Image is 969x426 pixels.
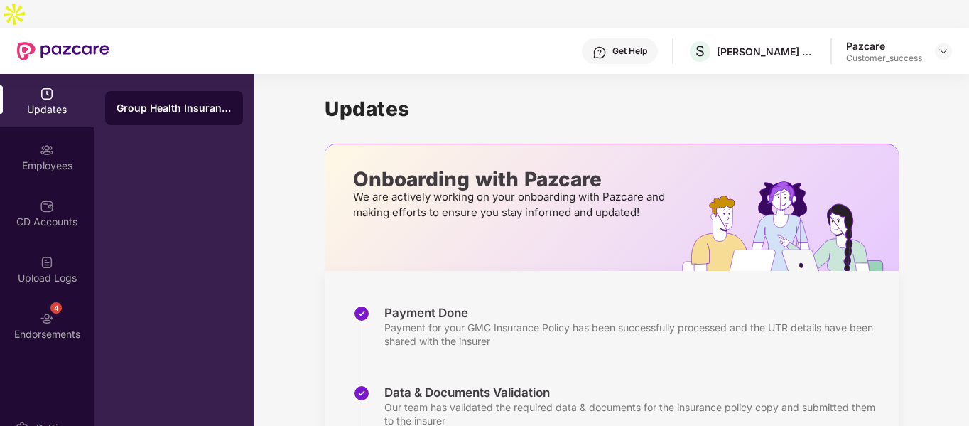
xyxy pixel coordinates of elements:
div: [PERSON_NAME] BIZ FACILITY MANAGEMENT PVT. LTD. [717,45,816,58]
img: svg+xml;base64,PHN2ZyBpZD0iSGVscC0zMngzMiIgeG1sbnM9Imh0dHA6Ly93d3cudzMub3JnLzIwMDAvc3ZnIiB3aWR0aD... [592,46,607,60]
img: svg+xml;base64,PHN2ZyBpZD0iRW1wbG95ZWVzIiB4bWxucz0iaHR0cDovL3d3dy53My5vcmcvMjAwMC9zdmciIHdpZHRoPS... [40,143,54,157]
div: 4 [50,302,62,314]
div: Data & Documents Validation [384,385,884,400]
img: New Pazcare Logo [17,42,109,60]
div: Pazcare [846,39,922,53]
div: Customer_success [846,53,922,64]
p: We are actively working on your onboarding with Pazcare and making efforts to ensure you stay inf... [353,189,669,220]
img: svg+xml;base64,PHN2ZyBpZD0iVXBsb2FkX0xvZ3MiIGRhdGEtbmFtZT0iVXBsb2FkIExvZ3MiIHhtbG5zPSJodHRwOi8vd3... [40,255,54,270]
div: Group Health Insurance [117,101,232,115]
div: Payment Done [384,305,884,321]
img: svg+xml;base64,PHN2ZyBpZD0iVXBkYXRlZCIgeG1sbnM9Imh0dHA6Ly93d3cudzMub3JnLzIwMDAvc3ZnIiB3aWR0aD0iMj... [40,87,54,101]
p: Onboarding with Pazcare [353,173,669,186]
img: svg+xml;base64,PHN2ZyBpZD0iU3RlcC1Eb25lLTMyeDMyIiB4bWxucz0iaHR0cDovL3d3dy53My5vcmcvMjAwMC9zdmciIH... [353,305,370,322]
img: svg+xml;base64,PHN2ZyBpZD0iRW5kb3JzZW1lbnRzIiB4bWxucz0iaHR0cDovL3d3dy53My5vcmcvMjAwMC9zdmciIHdpZH... [40,311,54,326]
img: svg+xml;base64,PHN2ZyBpZD0iQ0RfQWNjb3VudHMiIGRhdGEtbmFtZT0iQ0QgQWNjb3VudHMiIHhtbG5zPSJodHRwOi8vd3... [40,199,54,213]
img: svg+xml;base64,PHN2ZyBpZD0iRHJvcGRvd24tMzJ4MzIiIHhtbG5zPSJodHRwOi8vd3d3LnczLm9yZy8yMDAwL3N2ZyIgd2... [938,46,949,57]
div: Get Help [612,46,647,57]
div: Payment for your GMC Insurance Policy has been successfully processed and the UTR details have be... [384,321,884,348]
img: svg+xml;base64,PHN2ZyBpZD0iU3RlcC1Eb25lLTMyeDMyIiB4bWxucz0iaHR0cDovL3d3dy53My5vcmcvMjAwMC9zdmciIH... [353,385,370,402]
img: hrOnboarding [682,181,899,271]
h1: Updates [325,97,899,121]
span: S [695,43,705,60]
